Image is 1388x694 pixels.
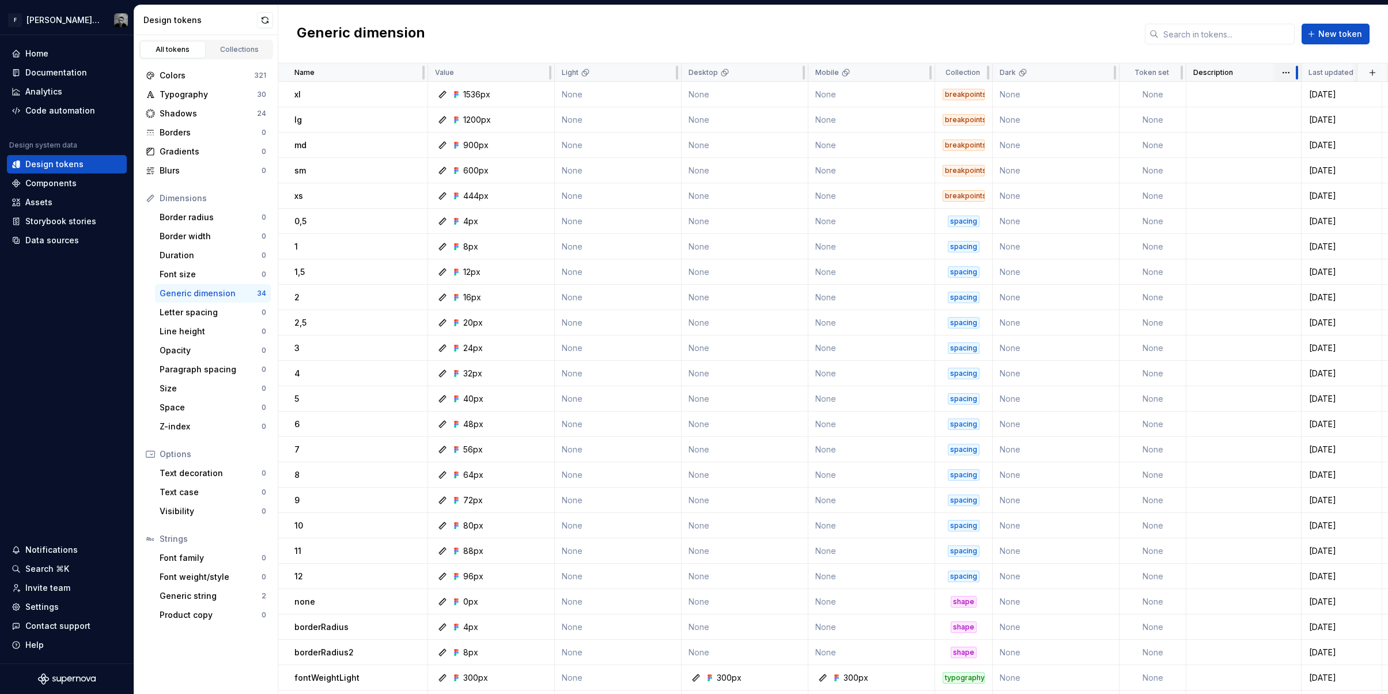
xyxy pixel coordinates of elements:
div: [DATE] [1302,444,1381,455]
a: Design tokens [7,155,127,173]
td: None [993,488,1120,513]
td: None [808,335,935,361]
p: Description [1193,68,1233,77]
p: xl [294,89,301,100]
td: None [682,285,808,310]
td: None [682,107,808,133]
td: None [682,234,808,259]
td: None [555,107,682,133]
div: [DATE] [1302,520,1381,531]
td: None [808,209,935,234]
div: 0 [262,128,266,137]
div: [DATE] [1302,418,1381,430]
div: 34 [257,289,266,298]
td: None [808,437,935,462]
p: 8 [294,469,300,481]
p: lg [294,114,302,126]
a: Duration0 [155,246,271,265]
td: None [993,361,1120,386]
input: Search in tokens... [1159,24,1295,44]
p: Collection [945,68,980,77]
div: 0 [262,346,266,355]
div: [DATE] [1302,266,1381,278]
td: None [555,335,682,361]
td: None [1120,335,1186,361]
div: [DATE] [1302,495,1381,506]
div: Shadows [160,108,257,119]
div: spacing [948,444,979,455]
p: sm [294,165,306,176]
td: None [808,412,935,437]
a: Supernova Logo [38,673,96,685]
a: Text case0 [155,483,271,501]
div: 0 [262,232,266,241]
div: All tokens [144,45,202,54]
td: None [555,285,682,310]
td: None [555,462,682,488]
td: None [1120,209,1186,234]
div: spacing [948,342,979,354]
div: 0 [262,384,266,393]
a: Components [7,174,127,193]
a: Product copy0 [155,606,271,624]
div: breakpoints [943,165,985,176]
a: Paragraph spacing0 [155,360,271,379]
td: None [808,488,935,513]
td: None [555,310,682,335]
div: F [8,13,22,27]
div: Invite team [25,582,70,594]
div: 1536px [463,89,490,100]
td: None [993,335,1120,361]
div: Z-index [160,421,262,432]
td: None [808,310,935,335]
p: 11 [294,545,301,557]
p: 2 [294,292,300,303]
div: spacing [948,368,979,379]
td: None [808,462,935,488]
p: 6 [294,418,300,430]
td: None [993,513,1120,538]
div: [DATE] [1302,368,1381,379]
td: None [1120,82,1186,107]
div: Data sources [25,235,79,246]
a: Z-index0 [155,417,271,436]
div: Home [25,48,48,59]
p: Dark [1000,68,1016,77]
p: Mobile [815,68,839,77]
div: Analytics [25,86,62,97]
a: Shadows24 [141,104,271,123]
div: Design system data [9,141,77,150]
div: 0 [262,270,266,279]
div: 16px [463,292,481,303]
div: [DATE] [1302,393,1381,405]
button: Help [7,636,127,654]
div: 12px [463,266,481,278]
td: None [993,386,1120,412]
div: 0 [262,610,266,620]
div: 0 [262,422,266,431]
td: None [993,82,1120,107]
div: Code automation [25,105,95,116]
div: 0 [262,308,266,317]
div: Opacity [160,345,262,356]
td: None [993,209,1120,234]
td: None [808,285,935,310]
td: None [993,158,1120,183]
div: breakpoints [943,190,985,202]
td: None [1120,412,1186,437]
div: Notifications [25,544,78,556]
td: None [555,488,682,513]
td: None [555,183,682,209]
div: Border width [160,231,262,242]
a: Opacity0 [155,341,271,360]
td: None [555,386,682,412]
div: 0 [262,166,266,175]
p: 5 [294,393,299,405]
div: 4px [463,216,478,227]
a: Data sources [7,231,127,250]
a: Borders0 [141,123,271,142]
td: None [682,412,808,437]
td: None [682,82,808,107]
div: Generic string [160,590,262,602]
